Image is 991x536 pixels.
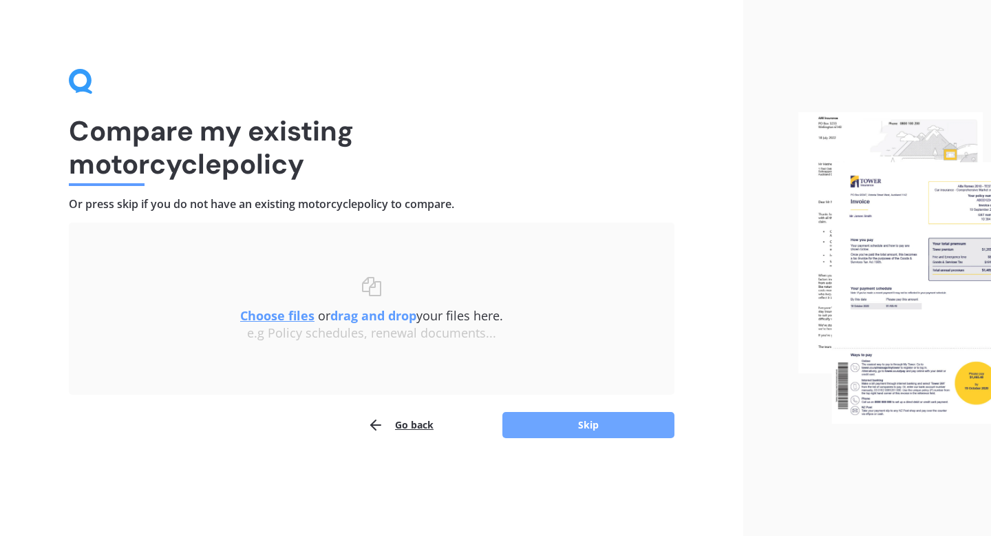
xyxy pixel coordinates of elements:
[240,307,315,324] u: Choose files
[69,114,674,181] h1: Compare my existing motorcycle policy
[367,411,434,439] button: Go back
[330,307,416,324] b: drag and drop
[69,197,674,212] h4: Or press skip if you do not have an existing motorcycle policy to compare.
[798,112,991,424] img: files.webp
[96,326,647,341] div: e.g Policy schedules, renewal documents...
[502,412,674,438] button: Skip
[240,307,503,324] span: or your files here.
